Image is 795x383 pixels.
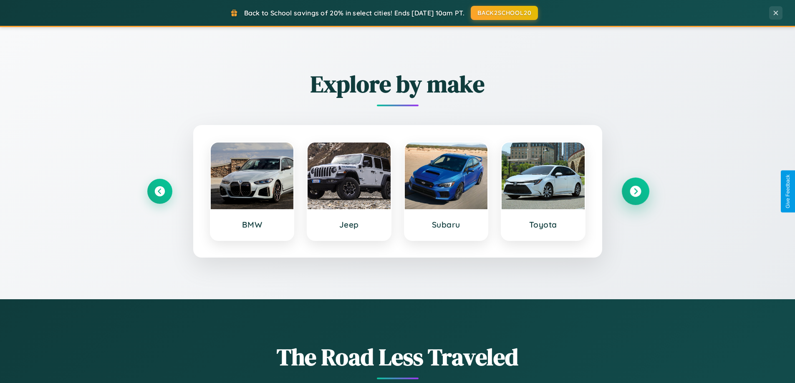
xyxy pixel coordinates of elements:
[316,220,382,230] h3: Jeep
[147,341,648,373] h1: The Road Less Traveled
[244,9,464,17] span: Back to School savings of 20% in select cities! Ends [DATE] 10am PT.
[147,68,648,100] h2: Explore by make
[510,220,576,230] h3: Toyota
[413,220,480,230] h3: Subaru
[219,220,285,230] h3: BMW
[471,6,538,20] button: BACK2SCHOOL20
[785,175,791,208] div: Give Feedback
